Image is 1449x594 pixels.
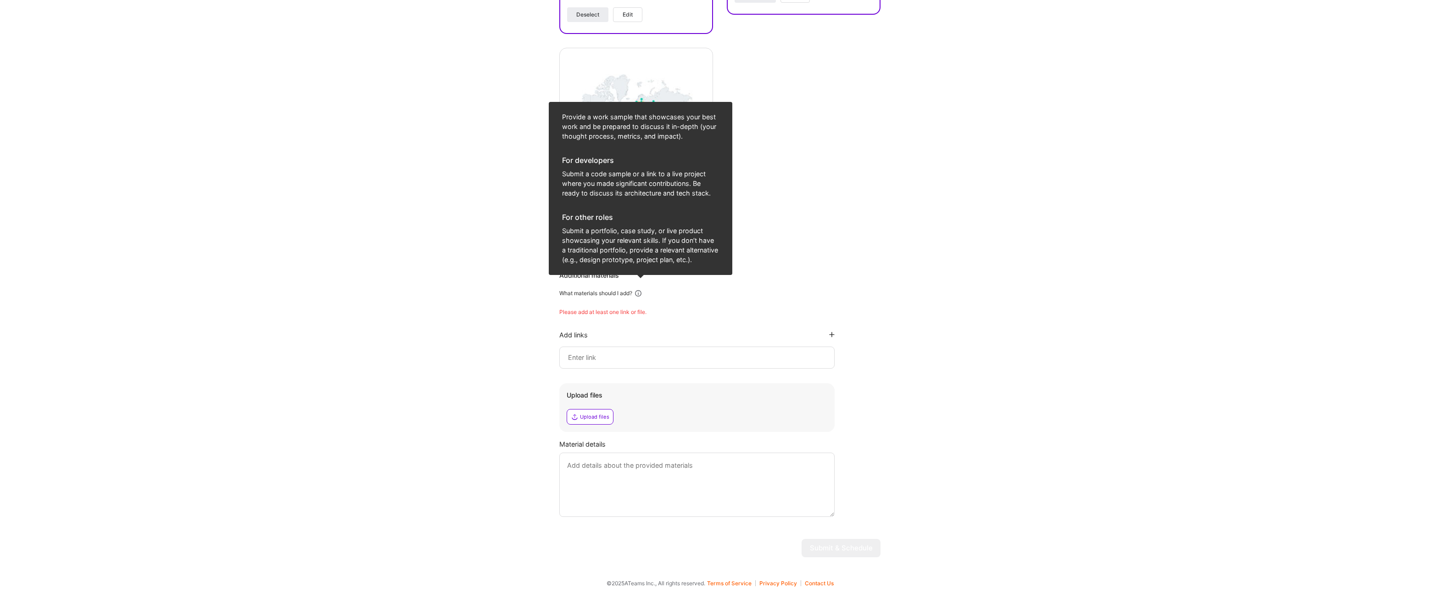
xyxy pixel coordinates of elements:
button: Deselect [567,7,608,22]
button: Edit [606,208,635,223]
div: Material details [559,439,881,449]
button: Privacy Policy [759,580,801,586]
button: Edit [613,7,642,22]
div: Upload files [567,391,827,400]
span: Deselect [576,11,599,19]
span: Select [575,212,592,220]
span: Edit [615,212,625,220]
input: Enter link [567,352,827,363]
button: Contact Us [805,580,834,586]
i: icon PlusBlackFlat [829,332,835,337]
i: icon Info [634,289,642,297]
div: What materials should I add? [559,290,632,297]
div: Please add at least one link or file. [559,308,881,316]
button: Submit & Schedule [802,539,881,557]
button: Select [566,208,601,223]
div: Additional materials [559,271,881,280]
span: © 2025 ATeams Inc., All rights reserved. [607,578,705,588]
div: Add links [559,331,588,339]
button: Terms of Service [707,580,756,586]
span: Edit [623,11,633,19]
div: Upload files [580,413,609,420]
i: icon Upload2 [571,413,578,420]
